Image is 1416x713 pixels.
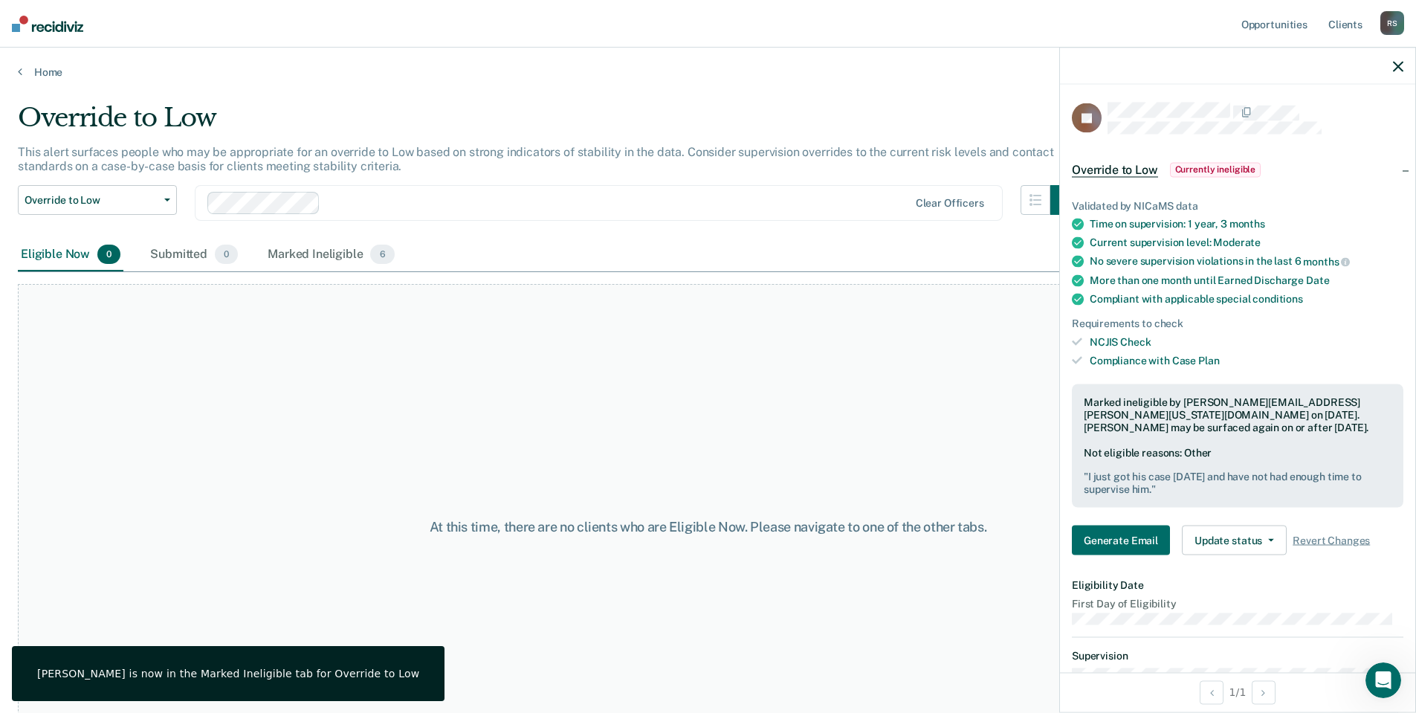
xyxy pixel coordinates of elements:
div: Clear officers [916,197,984,210]
div: Marked Ineligible [265,239,398,271]
div: At this time, there are no clients who are Eligible Now. Please navigate to one of the other tabs. [363,519,1053,535]
a: Navigate to form link [1072,526,1176,555]
div: R S [1380,11,1404,35]
pre: " I just got his case [DATE] and have not had enough time to supervise him. " [1084,471,1391,496]
div: [PERSON_NAME] is now in the Marked Ineligible tab for Override to Low [37,667,419,680]
div: Current supervision level: [1090,236,1403,249]
span: Override to Low [25,194,158,207]
span: Check [1120,335,1151,347]
button: Generate Email [1072,526,1170,555]
span: months [1229,218,1265,230]
button: Update status [1182,526,1287,555]
dt: First Day of Eligibility [1072,597,1403,610]
span: Revert Changes [1293,534,1370,546]
dt: Supervision [1072,650,1403,662]
img: Recidiviz [12,16,83,32]
iframe: Intercom live chat [1365,662,1401,698]
button: Next Opportunity [1252,680,1276,704]
div: Override to Low [18,103,1080,145]
div: Eligible Now [18,239,123,271]
div: Submitted [147,239,241,271]
a: Home [18,65,1398,79]
div: Requirements to check [1072,317,1403,330]
div: Compliant with applicable special [1090,293,1403,306]
div: Validated by NICaMS data [1072,199,1403,212]
span: Moderate [1213,236,1261,248]
div: Override to LowCurrently ineligible [1060,146,1415,193]
div: No severe supervision violations in the last 6 [1090,255,1403,268]
div: Compliance with Case [1090,354,1403,367]
span: Override to Low [1072,162,1158,177]
dt: Eligibility Date [1072,579,1403,592]
button: Previous Opportunity [1200,680,1223,704]
div: NCJIS [1090,335,1403,348]
span: conditions [1252,293,1303,305]
div: Time on supervision: 1 year, 3 [1090,218,1403,230]
div: Not eligible reasons: Other [1084,446,1391,495]
span: Plan [1198,354,1219,366]
div: Marked ineligible by [PERSON_NAME][EMAIL_ADDRESS][PERSON_NAME][US_STATE][DOMAIN_NAME] on [DATE]. ... [1084,396,1391,433]
span: Date [1306,274,1329,286]
span: Currently ineligible [1170,162,1261,177]
p: This alert surfaces people who may be appropriate for an override to Low based on strong indicato... [18,145,1054,173]
span: months [1303,256,1350,268]
div: 1 / 1 [1060,672,1415,712]
div: More than one month until Earned Discharge [1090,274,1403,287]
span: 6 [370,245,394,264]
span: 0 [215,245,238,264]
span: 0 [97,245,120,264]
